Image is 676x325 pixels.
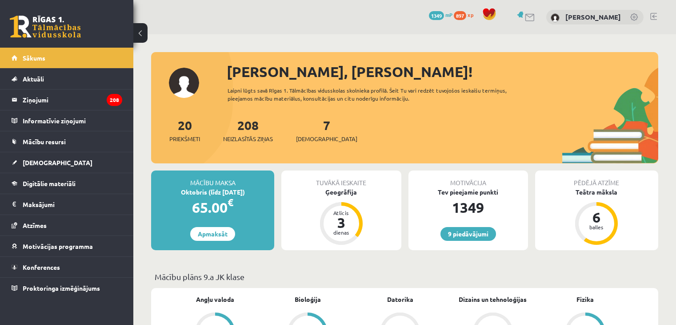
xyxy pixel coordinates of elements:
div: 6 [583,210,610,224]
a: Mācību resursi [12,131,122,152]
div: 1349 [408,197,528,218]
div: dienas [328,230,355,235]
div: balles [583,224,610,230]
a: Angļu valoda [196,295,234,304]
span: Konferences [23,263,60,271]
span: 897 [454,11,466,20]
a: 7[DEMOGRAPHIC_DATA] [296,117,357,143]
a: Aktuāli [12,69,122,89]
span: [DEMOGRAPHIC_DATA] [296,134,357,143]
a: Fizika [576,295,594,304]
span: € [228,196,233,209]
a: Ģeogrāfija Atlicis 3 dienas [281,187,401,246]
a: Teātra māksla 6 balles [535,187,658,246]
div: Tev pieejamie punkti [408,187,528,197]
a: Atzīmes [12,215,122,236]
a: Proktoringa izmēģinājums [12,278,122,298]
span: Sākums [23,54,45,62]
a: Sākums [12,48,122,68]
div: Ģeogrāfija [281,187,401,197]
span: xp [468,11,473,18]
span: Mācību resursi [23,138,66,146]
div: Atlicis [328,210,355,215]
i: 208 [107,94,122,106]
a: 897 xp [454,11,478,18]
div: Laipni lūgts savā Rīgas 1. Tālmācības vidusskolas skolnieka profilā. Šeit Tu vari redzēt tuvojošo... [228,86,532,102]
legend: Informatīvie ziņojumi [23,110,122,131]
div: [PERSON_NAME], [PERSON_NAME]! [227,61,658,82]
span: Digitālie materiāli [23,179,76,187]
a: 208Neizlasītās ziņas [223,117,273,143]
span: mP [445,11,452,18]
span: Neizlasītās ziņas [223,134,273,143]
p: Mācību plāns 9.a JK klase [155,271,655,283]
a: Datorika [387,295,413,304]
a: 1349 mP [429,11,452,18]
span: 1349 [429,11,444,20]
a: Dizains un tehnoloģijas [459,295,527,304]
a: Bioloģija [295,295,321,304]
a: 9 piedāvājumi [440,227,496,241]
a: [DEMOGRAPHIC_DATA] [12,152,122,173]
span: Proktoringa izmēģinājums [23,284,100,292]
a: Informatīvie ziņojumi [12,110,122,131]
a: Rīgas 1. Tālmācības vidusskola [10,16,81,38]
span: [DEMOGRAPHIC_DATA] [23,158,92,167]
div: 65.00 [151,197,274,218]
legend: Maksājumi [23,194,122,215]
legend: Ziņojumi [23,89,122,110]
div: Tuvākā ieskaite [281,171,401,187]
a: Konferences [12,257,122,277]
a: Ziņojumi208 [12,89,122,110]
div: Oktobris (līdz [DATE]) [151,187,274,197]
a: [PERSON_NAME] [565,12,621,21]
span: Motivācijas programma [23,242,93,250]
div: Motivācija [408,171,528,187]
div: Teātra māksla [535,187,658,197]
img: Artjoms Kuncevičs [551,13,560,22]
a: Maksājumi [12,194,122,215]
a: Motivācijas programma [12,236,122,256]
a: Digitālie materiāli [12,173,122,194]
span: Aktuāli [23,75,44,83]
a: Apmaksāt [190,227,235,241]
div: Mācību maksa [151,171,274,187]
div: 3 [328,215,355,230]
a: 20Priekšmeti [169,117,200,143]
div: Pēdējā atzīme [535,171,658,187]
span: Priekšmeti [169,134,200,143]
span: Atzīmes [23,221,47,229]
